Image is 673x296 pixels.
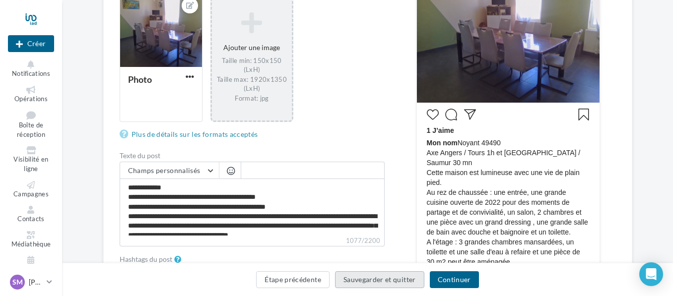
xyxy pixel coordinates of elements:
[8,229,54,250] a: Médiathèque
[15,265,47,273] span: Calendrier
[13,156,48,173] span: Visibilité en ligne
[120,236,385,246] label: 1077/2200
[8,144,54,175] a: Visibilité en ligne
[17,215,45,223] span: Contacts
[128,74,152,85] div: Photo
[427,109,439,120] svg: J’aime
[14,95,48,103] span: Opérations
[8,273,54,292] a: SM [PERSON_NAME]
[578,109,590,120] svg: Enregistrer
[427,125,590,138] div: 1 J’aime
[12,277,23,287] span: SM
[120,128,262,140] a: Plus de détails sur les formats acceptés
[8,109,54,140] a: Boîte de réception
[11,240,51,248] span: Médiathèque
[128,166,201,175] span: Champs personnalisés
[8,84,54,105] a: Opérations
[639,262,663,286] div: Open Intercom Messenger
[17,121,45,139] span: Boîte de réception
[464,109,476,120] svg: Partager la publication
[445,109,457,120] svg: Commenter
[256,271,330,288] button: Étape précédente
[8,179,54,200] a: Campagnes
[8,35,54,52] div: Nouvelle campagne
[12,69,50,77] span: Notifications
[8,59,54,80] button: Notifications
[120,162,219,179] button: Champs personnalisés
[335,271,424,288] button: Sauvegarder et quitter
[430,271,479,288] button: Continuer
[8,254,54,275] a: Calendrier
[13,190,49,198] span: Campagnes
[120,152,385,159] label: Texte du post
[8,204,54,225] a: Contacts
[29,277,43,287] p: [PERSON_NAME]
[120,256,172,263] label: Hashtags du post
[427,139,458,147] span: Mon nom
[8,35,54,52] button: Créer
